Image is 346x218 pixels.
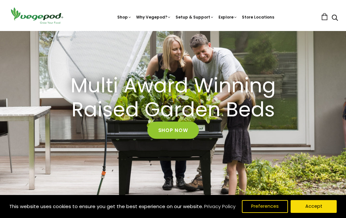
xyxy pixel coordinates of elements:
a: Explore [218,14,237,20]
a: Multi Award Winning Raised Garden Beds [34,74,312,122]
img: Vegepod [8,6,66,25]
a: Setup & Support [176,14,214,20]
a: Why Vegepod? [136,14,171,20]
a: Shop Now [147,122,199,139]
a: Store Locations [242,14,274,20]
a: Search [332,15,338,22]
span: This website uses cookies to ensure you get the best experience on our website. [9,203,203,210]
a: Shop [117,14,132,20]
button: Accept [291,200,337,213]
a: Privacy Policy (opens in a new tab) [203,201,236,212]
button: Preferences [242,200,288,213]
